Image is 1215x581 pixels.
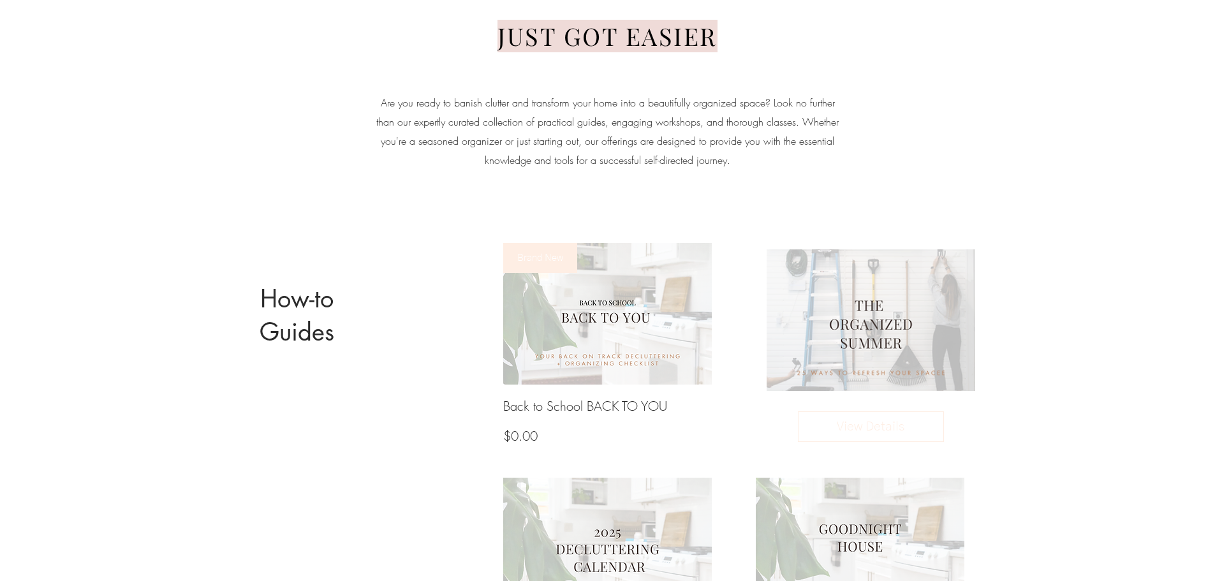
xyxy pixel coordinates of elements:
[503,243,577,273] span: Brand New
[798,411,944,442] button: View Details
[503,243,712,385] img: Back to School BACK TO YOU
[767,249,975,463] a: The Organized SummerView Details
[809,417,933,436] span: View Details
[260,283,334,348] span: How-to Guides
[497,20,718,52] span: JUST GOT EASIER
[376,96,839,166] span: Are you ready to banish clutter and transform your home into a beautifully organized space? Look ...
[503,397,667,415] h3: Back to School BACK TO YOU
[759,244,982,396] img: The Organized Summer
[503,243,712,457] a: Back to School BACK TO YOUBack to School BACK TO YOU$0.00
[503,427,538,445] span: $0.00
